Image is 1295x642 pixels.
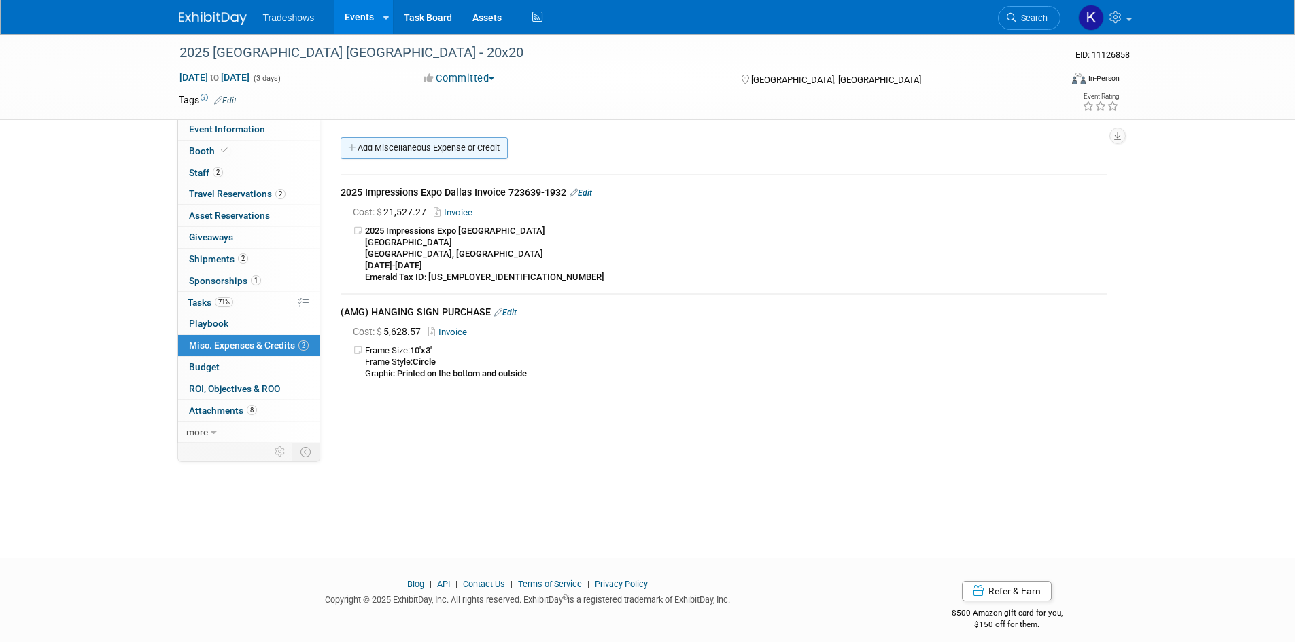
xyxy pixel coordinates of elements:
b: 10'x3' [410,345,432,355]
span: 1 [251,275,261,285]
span: Attachments [189,405,257,416]
span: Event Information [189,124,265,135]
a: Invoice [434,207,478,217]
a: Edit [570,188,592,198]
td: Frame Size: Frame Style: Graphic: [365,345,1107,380]
a: Shipments2 [178,249,320,270]
a: Tasks71% [178,292,320,313]
div: 2025 [GEOGRAPHIC_DATA] [GEOGRAPHIC_DATA] - 20x20 [175,41,1040,65]
a: Terms of Service [518,579,582,589]
a: ROI, Objectives & ROO [178,378,320,399]
span: 5,628.57 [353,326,426,337]
span: Playbook [189,318,228,329]
span: 8 [247,405,257,415]
a: Add Miscellaneous Expense or Credit [341,137,508,159]
a: Staff2 [178,162,320,183]
span: Misc. Expenses & Credits [189,340,309,351]
span: 2 [238,253,248,264]
b: [GEOGRAPHIC_DATA] [GEOGRAPHIC_DATA], [GEOGRAPHIC_DATA] [DATE]-[DATE] Emerald Tax ID: [US_EMPLOYER... [365,237,604,282]
span: Cost: $ [353,326,383,337]
a: Refer & Earn [962,581,1052,601]
a: Attachments8 [178,400,320,421]
span: [DATE] [DATE] [179,71,250,84]
sup: ® [563,594,568,601]
a: Edit [494,308,517,317]
a: more [178,422,320,443]
a: Edit [214,96,237,105]
a: Budget [178,357,320,378]
div: $150 off for them. [897,619,1117,630]
a: Sponsorships1 [178,270,320,291]
span: Giveaways [189,232,233,243]
span: to [208,72,221,83]
span: Event ID: 11126858 [1075,50,1130,60]
b: Printed on the bottom and outside [397,368,527,378]
a: Giveaways [178,227,320,248]
b: 2025 Impressions Expo [GEOGRAPHIC_DATA] [365,226,545,236]
span: | [426,579,435,589]
span: | [452,579,461,589]
td: Toggle Event Tabs [292,443,320,461]
span: 21,527.27 [353,207,432,217]
span: 71% [215,297,233,307]
a: Booth [178,141,320,162]
div: 2025 Impressions Expo Dallas Invoice 723639-1932 [341,185,1107,202]
span: 2 [213,167,223,177]
img: ExhibitDay [179,12,247,25]
button: Committed [419,71,500,86]
span: [GEOGRAPHIC_DATA], [GEOGRAPHIC_DATA] [751,75,921,85]
div: Event Format [980,71,1120,91]
a: Privacy Policy [595,579,648,589]
a: Event Information [178,119,320,140]
span: 2 [275,189,286,199]
div: In-Person [1088,73,1120,84]
span: Search [1016,13,1048,23]
a: API [437,579,450,589]
span: ROI, Objectives & ROO [189,383,280,394]
a: Travel Reservations2 [178,183,320,204]
span: Sponsorships [189,275,261,286]
a: Misc. Expenses & Credits2 [178,335,320,356]
span: 2 [298,340,309,351]
span: Travel Reservations [189,188,286,199]
span: Tasks [188,297,233,308]
span: Budget [189,361,220,372]
div: Event Rating [1082,93,1119,100]
div: $500 Amazon gift card for you, [897,599,1117,630]
a: Invoice [428,327,472,337]
a: Contact Us [463,579,505,589]
td: Personalize Event Tab Strip [269,443,292,461]
span: Tradeshows [263,12,315,23]
img: Format-Inperson.png [1072,73,1086,84]
span: Shipments [189,253,248,264]
span: more [186,427,208,438]
span: Booth [189,145,230,156]
a: Blog [407,579,424,589]
i: Booth reservation complete [221,147,228,154]
b: Circle [413,357,436,367]
span: | [584,579,593,589]
div: (AMG) HANGING SIGN PURCHASE [341,305,1107,321]
td: Tags [179,93,237,107]
div: Copyright © 2025 ExhibitDay, Inc. All rights reserved. ExhibitDay is a registered trademark of Ex... [179,590,878,606]
a: Search [998,6,1060,30]
span: Cost: $ [353,207,383,217]
a: Playbook [178,313,320,334]
span: Asset Reservations [189,210,270,221]
span: | [507,579,516,589]
a: Asset Reservations [178,205,320,226]
span: Staff [189,167,223,178]
span: (3 days) [252,74,281,83]
img: Karyna Kitsmey [1078,5,1104,31]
